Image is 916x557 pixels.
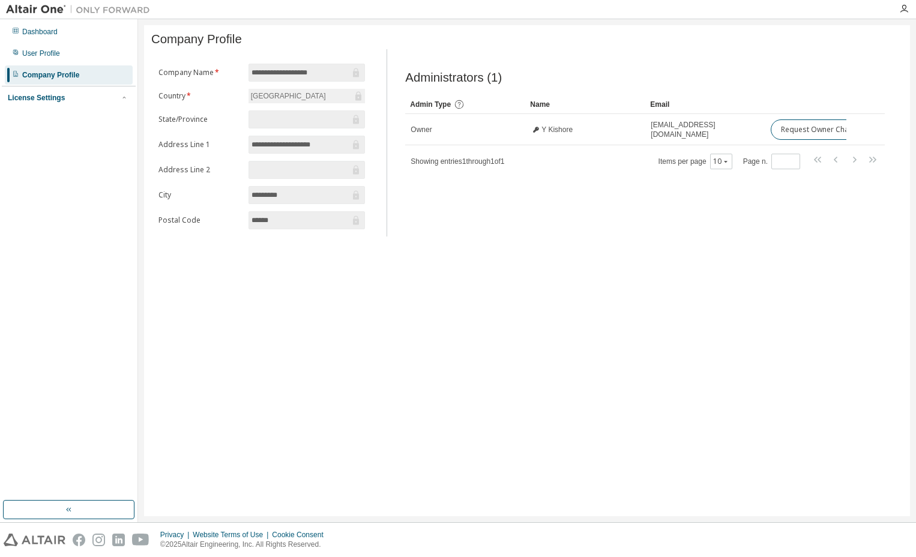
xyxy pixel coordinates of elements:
span: Y Kishore [541,125,573,134]
div: Company Profile [22,70,79,80]
div: Email [650,95,761,114]
img: Altair One [6,4,156,16]
div: User Profile [22,49,60,58]
label: City [158,190,241,200]
img: altair_logo.svg [4,534,65,546]
div: Cookie Consent [272,530,330,540]
div: Website Terms of Use [193,530,272,540]
div: [GEOGRAPHIC_DATA] [249,89,366,103]
label: Country [158,91,241,101]
span: Showing entries 1 through 1 of 1 [411,157,504,166]
div: [GEOGRAPHIC_DATA] [249,89,328,103]
img: facebook.svg [73,534,85,546]
button: 10 [713,157,729,166]
label: Address Line 2 [158,165,241,175]
span: Page n. [743,154,800,169]
span: Company Profile [151,32,242,46]
img: linkedin.svg [112,534,125,546]
div: Name [530,95,640,114]
label: State/Province [158,115,241,124]
label: Company Name [158,68,241,77]
span: Admin Type [410,100,451,109]
span: [EMAIL_ADDRESS][DOMAIN_NAME] [651,120,760,139]
span: Items per page [658,154,732,169]
p: © 2025 Altair Engineering, Inc. All Rights Reserved. [160,540,331,550]
img: instagram.svg [92,534,105,546]
label: Address Line 1 [158,140,241,149]
label: Postal Code [158,215,241,225]
img: youtube.svg [132,534,149,546]
div: Privacy [160,530,193,540]
div: Dashboard [22,27,58,37]
button: Request Owner Change [771,119,872,140]
span: Administrators (1) [405,71,502,85]
span: Owner [411,125,432,134]
div: License Settings [8,93,65,103]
